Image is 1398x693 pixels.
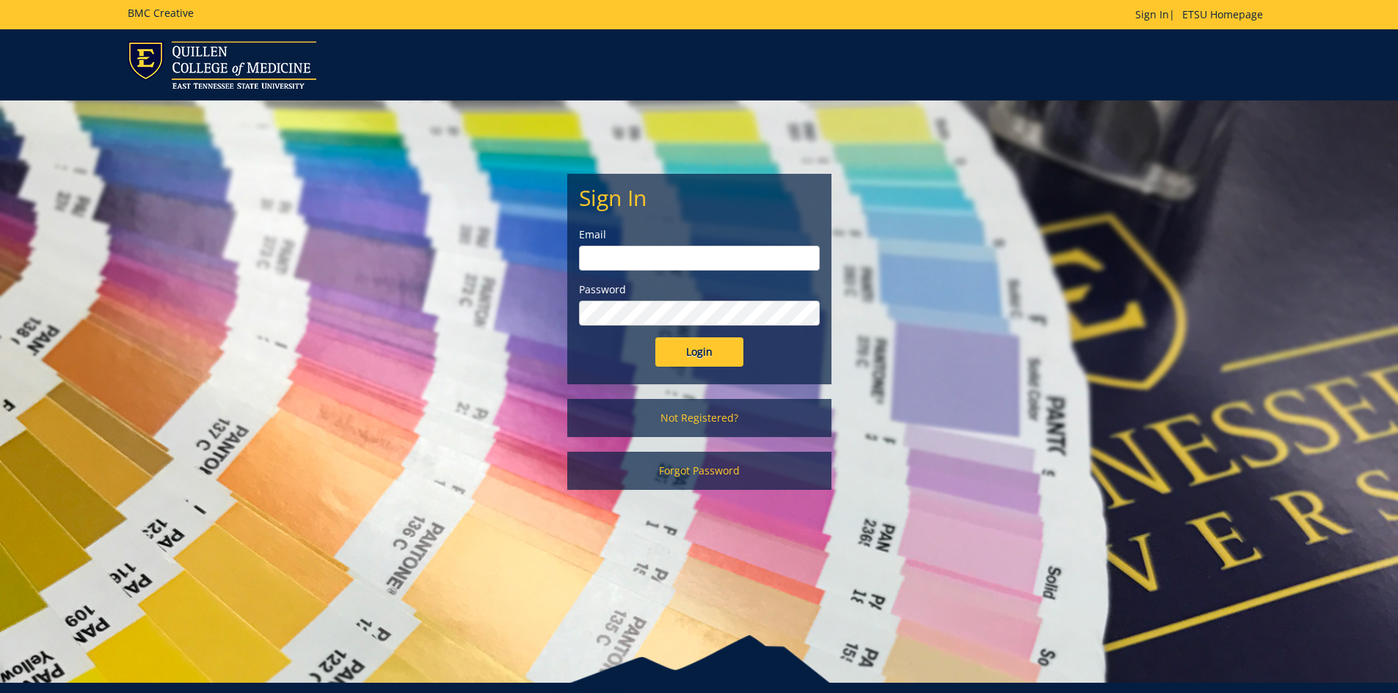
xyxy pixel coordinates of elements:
a: ETSU Homepage [1175,7,1270,21]
h2: Sign In [579,186,820,210]
h5: BMC Creative [128,7,194,18]
img: ETSU logo [128,41,316,89]
a: Not Registered? [567,399,831,437]
label: Email [579,227,820,242]
a: Forgot Password [567,452,831,490]
input: Login [655,337,743,367]
p: | [1135,7,1270,22]
label: Password [579,282,820,297]
a: Sign In [1135,7,1169,21]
